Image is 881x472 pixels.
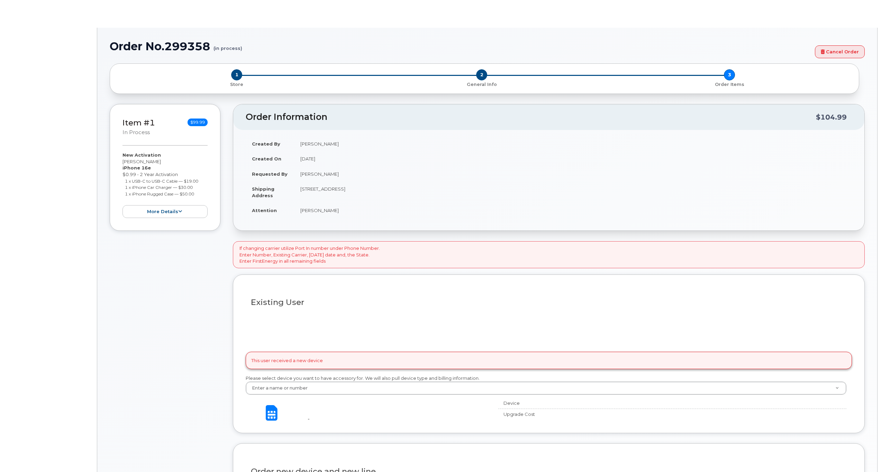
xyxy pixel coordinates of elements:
strong: Created By [252,141,280,147]
div: This user received a new device [246,352,852,369]
p: General Info [361,81,603,88]
div: - [308,416,488,422]
a: Enter a name or number [246,382,846,394]
div: Upgrade Cost [498,411,643,418]
td: [STREET_ADDRESS] [294,181,852,203]
h3: Existing User [251,298,847,307]
a: 2 General Info [358,80,606,88]
strong: Shipping Address [252,186,274,198]
span: 2 [476,69,487,80]
div: [PERSON_NAME] $0.99 - 2 Year Activation [122,152,208,218]
td: [DATE] [294,151,852,166]
strong: Attention [252,208,277,213]
div: Device [498,400,643,407]
strong: Requested By [252,171,288,177]
span: 1 [231,69,242,80]
small: (in process) [214,40,242,51]
span: Enter a name or number [248,385,308,391]
td: [PERSON_NAME] [294,203,852,218]
h1: Order No.299358 [110,40,811,52]
div: Please select device you want to have accessory for. We will also pull device type and billing in... [246,375,852,395]
a: Item #1 [122,118,155,128]
small: 1 x iPhone Car Charger — $30.00 [125,185,193,190]
a: Cancel Order [815,45,865,58]
span: $99.99 [188,119,208,126]
strong: Created On [252,156,281,161]
div: $104.99 [816,111,847,124]
small: in process [122,129,150,136]
small: 1 x iPhone Rugged Case — $50.00 [125,191,194,196]
small: 1 x USB-C to USB-C Cable — $19.00 [125,178,198,184]
strong: iPhone 16e [122,165,151,171]
td: [PERSON_NAME] [294,136,852,151]
td: [PERSON_NAME] [294,166,852,182]
h2: Order Information [246,112,816,122]
strong: New Activation [122,152,161,158]
p: Store [118,81,355,88]
p: If changing carrier utilize Port In number under Phone Number. Enter Number, Existing Carrier, [D... [239,245,380,264]
button: more details [122,205,208,218]
a: 1 Store [116,80,358,88]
